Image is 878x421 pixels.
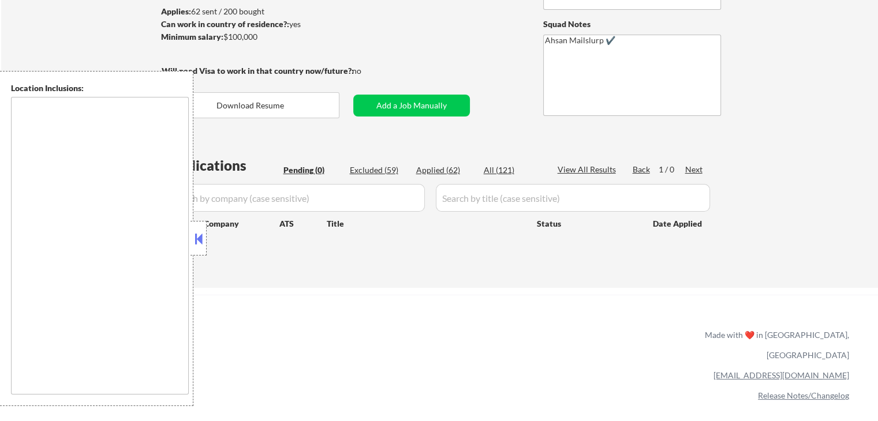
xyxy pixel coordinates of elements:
[161,18,350,30] div: yes
[279,218,327,230] div: ATS
[161,32,223,42] strong: Minimum salary:
[161,31,353,43] div: $100,000
[162,66,354,76] strong: Will need Visa to work in that country now/future?:
[700,325,849,365] div: Made with ❤️ in [GEOGRAPHIC_DATA], [GEOGRAPHIC_DATA]
[350,164,408,176] div: Excluded (59)
[558,164,619,175] div: View All Results
[543,18,721,30] div: Squad Notes
[161,6,353,17] div: 62 sent / 200 bought
[283,164,341,176] div: Pending (0)
[633,164,651,175] div: Back
[685,164,704,175] div: Next
[165,184,425,212] input: Search by company (case sensitive)
[436,184,710,212] input: Search by title (case sensitive)
[204,218,279,230] div: Company
[161,6,191,16] strong: Applies:
[484,164,541,176] div: All (121)
[353,95,470,116] button: Add a Job Manually
[713,370,849,380] a: [EMAIL_ADDRESS][DOMAIN_NAME]
[11,82,189,94] div: Location Inclusions:
[416,164,474,176] div: Applied (62)
[758,390,849,400] a: Release Notes/Changelog
[537,213,636,234] div: Status
[653,218,704,230] div: Date Applied
[327,218,526,230] div: Title
[352,65,385,77] div: no
[165,159,279,172] div: Applications
[162,92,339,118] button: Download Resume
[23,341,464,353] a: Refer & earn free applications 👯‍♀️
[659,164,685,175] div: 1 / 0
[161,19,289,29] strong: Can work in country of residence?:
